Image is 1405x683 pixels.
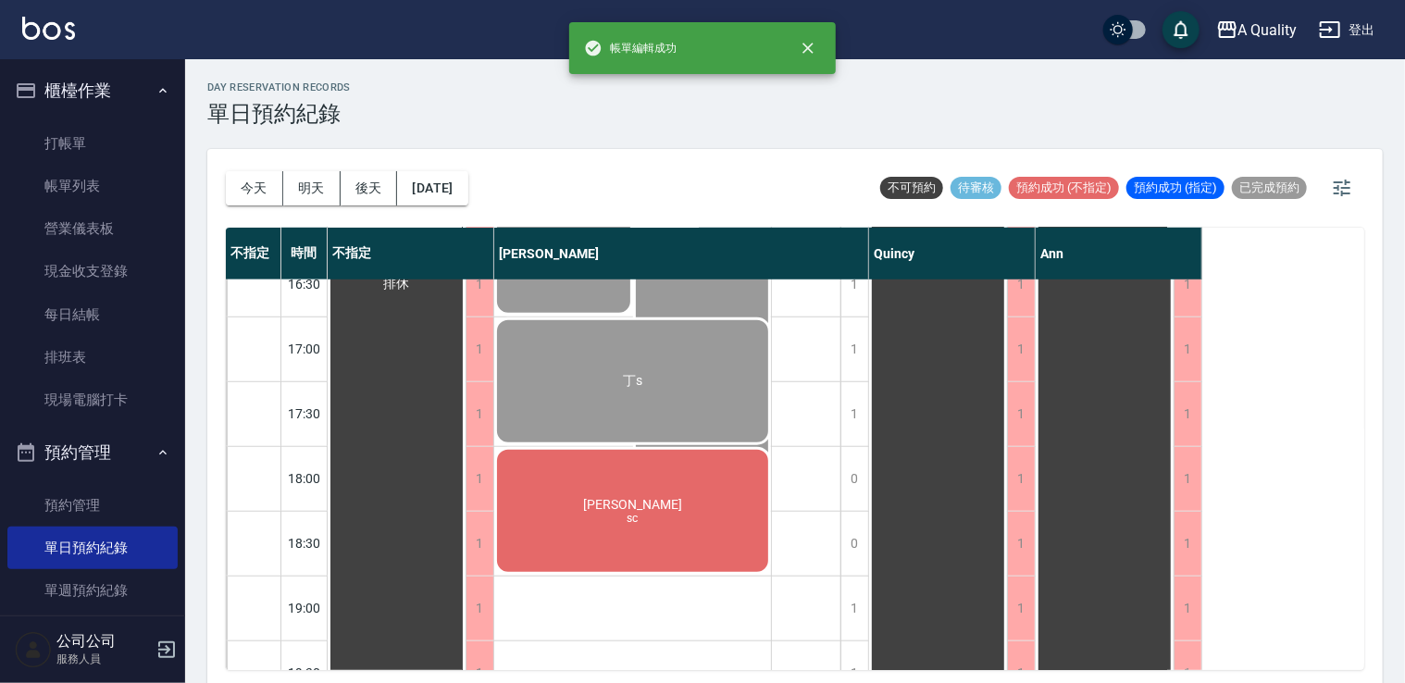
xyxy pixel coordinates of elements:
[7,379,178,421] a: 現場電腦打卡
[7,527,178,569] a: 單日預約紀錄
[7,207,178,250] a: 營業儀表板
[1126,180,1225,196] span: 預約成功 (指定)
[1174,577,1201,640] div: 1
[207,81,351,93] h2: day Reservation records
[341,171,398,205] button: 後天
[56,651,151,667] p: 服務人員
[1232,180,1307,196] span: 已完成預約
[1174,447,1201,511] div: 1
[380,276,414,292] span: 排休
[7,428,178,477] button: 預約管理
[840,447,868,511] div: 0
[840,253,868,317] div: 1
[1174,317,1201,381] div: 1
[281,576,328,640] div: 19:00
[466,382,493,446] div: 1
[7,165,178,207] a: 帳單列表
[7,569,178,612] a: 單週預約紀錄
[1174,253,1201,317] div: 1
[466,577,493,640] div: 1
[1009,180,1119,196] span: 預約成功 (不指定)
[1007,253,1035,317] div: 1
[869,228,1036,279] div: Quincy
[466,253,493,317] div: 1
[7,336,178,379] a: 排班表
[22,17,75,40] img: Logo
[7,122,178,165] a: 打帳單
[281,317,328,381] div: 17:00
[788,28,828,68] button: close
[15,631,52,668] img: Person
[283,171,341,205] button: 明天
[7,293,178,336] a: 每日結帳
[1007,512,1035,576] div: 1
[1007,382,1035,446] div: 1
[1007,447,1035,511] div: 1
[1036,228,1202,279] div: Ann
[951,180,1001,196] span: 待審核
[281,381,328,446] div: 17:30
[1007,577,1035,640] div: 1
[281,252,328,317] div: 16:30
[1174,512,1201,576] div: 1
[7,67,178,115] button: 櫃檯作業
[1007,317,1035,381] div: 1
[880,180,943,196] span: 不可預約
[840,382,868,446] div: 1
[56,632,151,651] h5: 公司公司
[281,446,328,511] div: 18:00
[226,228,281,279] div: 不指定
[1312,13,1383,47] button: 登出
[494,228,869,279] div: [PERSON_NAME]
[226,171,283,205] button: 今天
[840,512,868,576] div: 0
[466,512,493,576] div: 1
[1174,382,1201,446] div: 1
[328,228,494,279] div: 不指定
[584,39,677,57] span: 帳單編輯成功
[1209,11,1305,49] button: A Quality
[840,577,868,640] div: 1
[7,250,178,292] a: 現金收支登錄
[207,101,351,127] h3: 單日預約紀錄
[1238,19,1298,42] div: A Quality
[7,484,178,527] a: 預約管理
[624,512,642,525] span: sc
[619,373,646,390] span: 丁s
[466,447,493,511] div: 1
[397,171,467,205] button: [DATE]
[281,228,328,279] div: 時間
[281,511,328,576] div: 18:30
[466,317,493,381] div: 1
[579,497,686,512] span: [PERSON_NAME]
[840,317,868,381] div: 1
[1163,11,1200,48] button: save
